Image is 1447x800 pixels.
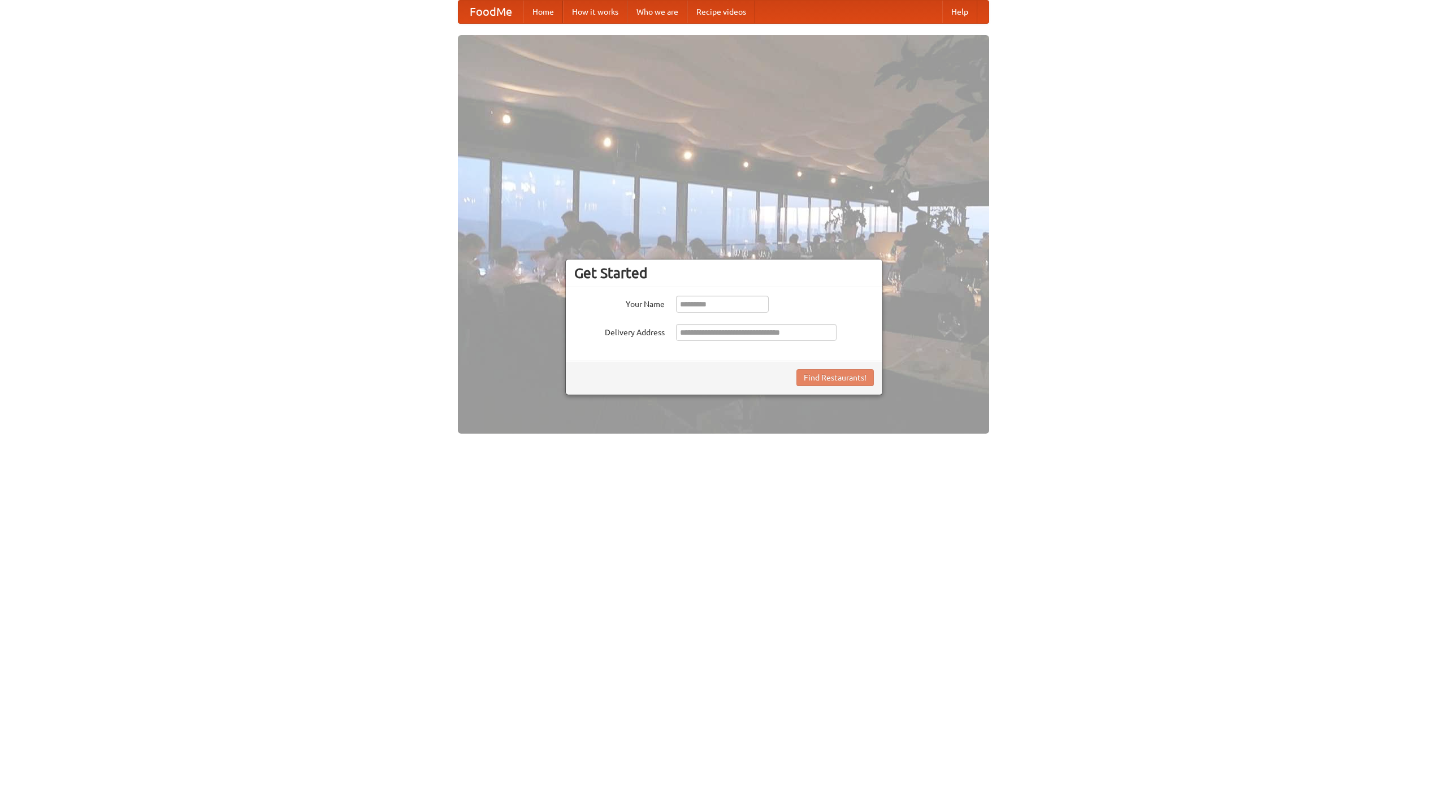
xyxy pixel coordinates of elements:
a: Recipe videos [687,1,755,23]
a: Who we are [627,1,687,23]
button: Find Restaurants! [796,369,874,386]
label: Delivery Address [574,324,665,338]
a: How it works [563,1,627,23]
a: Home [523,1,563,23]
label: Your Name [574,296,665,310]
h3: Get Started [574,265,874,282]
a: Help [942,1,977,23]
a: FoodMe [458,1,523,23]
